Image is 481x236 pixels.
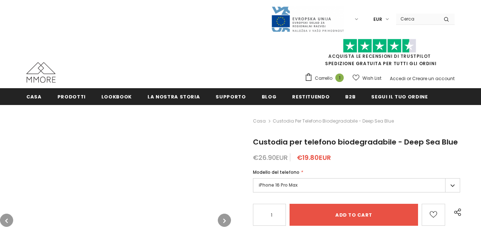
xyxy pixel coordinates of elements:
[353,72,381,85] a: Wish List
[373,16,382,23] span: EUR
[101,93,132,100] span: Lookbook
[328,53,431,59] a: Acquista le recensioni di TrustPilot
[253,117,266,126] a: Casa
[343,39,416,53] img: Fidati di Pilot Stars
[297,153,331,162] span: €19.80EUR
[253,137,458,147] span: Custodia per telefono biodegradabile - Deep Sea Blue
[345,88,355,105] a: B2B
[290,204,418,226] input: Add to cart
[262,88,277,105] a: Blog
[253,178,460,192] label: iPhone 16 Pro Max
[371,93,428,100] span: Segui il tuo ordine
[101,88,132,105] a: Lookbook
[57,88,86,105] a: Prodotti
[271,16,344,22] a: Javni Razpis
[396,14,438,24] input: Search Site
[292,88,329,105] a: Restituendo
[273,117,394,126] span: Custodia per telefono biodegradabile - Deep Sea Blue
[292,93,329,100] span: Restituendo
[148,88,200,105] a: La nostra storia
[345,93,355,100] span: B2B
[305,42,455,67] span: SPEDIZIONE GRATUITA PER TUTTI GLI ORDINI
[362,75,381,82] span: Wish List
[371,88,428,105] a: Segui il tuo ordine
[390,75,406,82] a: Accedi
[315,75,332,82] span: Carrello
[216,93,246,100] span: supporto
[253,153,288,162] span: €26.90EUR
[26,62,56,83] img: Casi MMORE
[262,93,277,100] span: Blog
[271,6,344,33] img: Javni Razpis
[148,93,200,100] span: La nostra storia
[412,75,455,82] a: Creare un account
[26,88,42,105] a: Casa
[57,93,86,100] span: Prodotti
[305,73,347,84] a: Carrello 1
[253,169,299,175] span: Modello del telefono
[26,93,42,100] span: Casa
[407,75,411,82] span: or
[216,88,246,105] a: supporto
[335,74,344,82] span: 1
